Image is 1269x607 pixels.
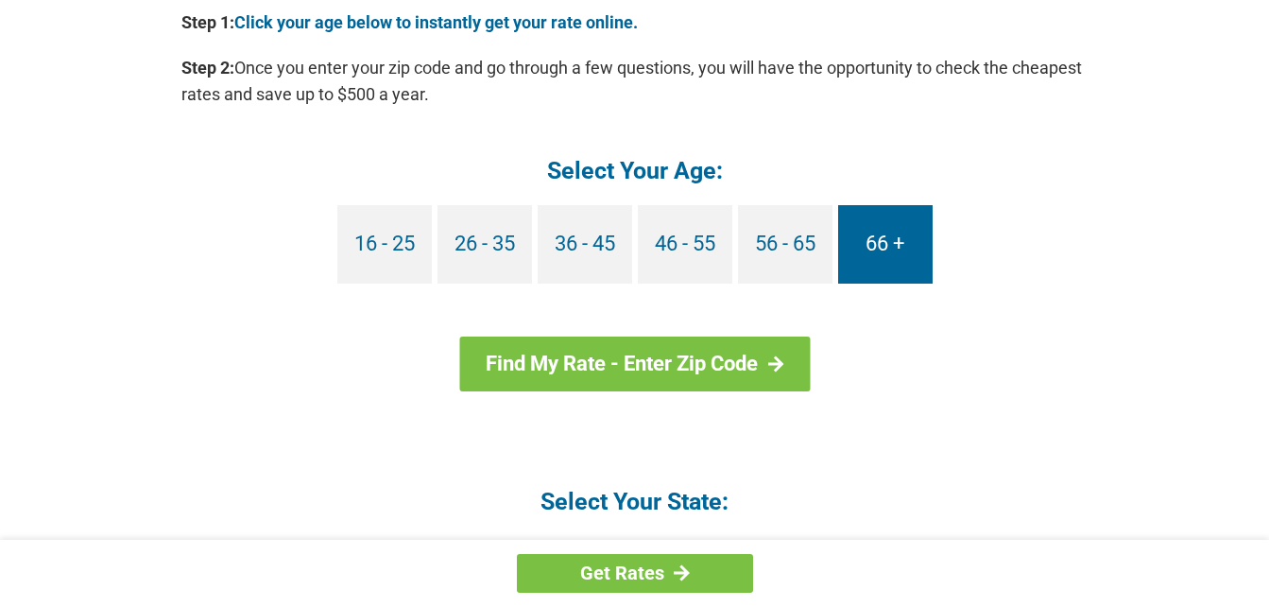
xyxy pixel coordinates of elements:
[181,12,234,32] b: Step 1:
[459,337,810,391] a: Find My Rate - Enter Zip Code
[234,12,638,32] a: Click your age below to instantly get your rate online.
[517,554,753,593] a: Get Rates
[738,205,832,284] a: 56 - 65
[181,55,1089,108] p: Once you enter your zip code and go through a few questions, you will have the opportunity to che...
[337,205,432,284] a: 16 - 25
[437,205,532,284] a: 26 - 35
[638,205,732,284] a: 46 - 55
[181,58,234,78] b: Step 2:
[838,205,933,284] a: 66 +
[181,486,1089,517] h4: Select Your State:
[181,155,1089,186] h4: Select Your Age:
[538,205,632,284] a: 36 - 45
